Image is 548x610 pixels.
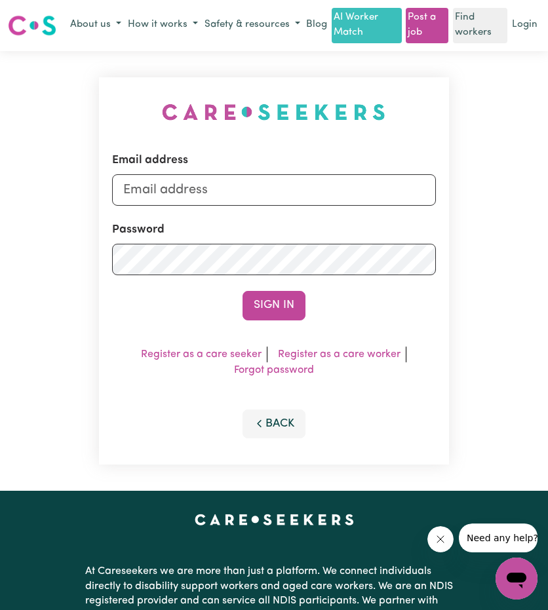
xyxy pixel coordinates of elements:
span: Need any help? [8,9,79,20]
button: How it works [125,14,201,36]
button: Safety & resources [201,14,303,36]
label: Password [112,221,165,238]
button: Back [243,410,305,438]
label: Email address [112,152,188,169]
a: Careseekers logo [8,10,56,41]
a: Register as a care worker [278,349,401,360]
a: Post a job [406,8,448,43]
iframe: Message from company [459,524,538,552]
button: About us [67,14,125,36]
iframe: Close message [427,526,454,552]
a: AI Worker Match [332,8,401,43]
a: Forgot password [234,365,314,375]
img: Careseekers logo [8,14,56,37]
a: Blog [303,15,330,35]
button: Sign In [243,291,305,320]
input: Email address [112,174,435,206]
a: Find workers [453,8,507,43]
iframe: Button to launch messaging window [496,558,538,600]
a: Careseekers home page [195,514,354,525]
a: Register as a care seeker [141,349,262,360]
a: Login [509,15,540,35]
